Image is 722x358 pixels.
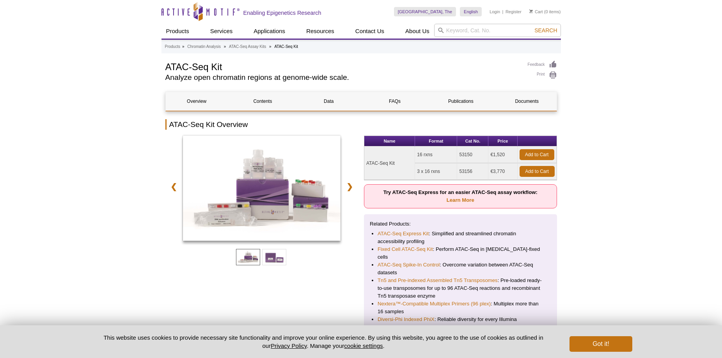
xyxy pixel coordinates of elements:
h2: Analyze open chromatin regions at genome-wide scale. [165,74,520,81]
a: Contact Us [351,24,389,39]
a: About Us [401,24,434,39]
td: €3,770 [488,163,517,180]
td: 53150 [457,146,488,163]
a: Resources [302,24,339,39]
h2: ATAC-Seq Kit Overview [165,119,557,130]
li: » [269,44,271,49]
a: Feedback [528,60,557,69]
img: Your Cart [529,9,533,13]
a: Learn More [447,197,474,203]
a: ATAC-Seq Assay Kits [229,43,266,50]
a: Fixed Cell ATAC-Seq Kit [378,245,433,253]
a: Chromatin Analysis [187,43,221,50]
a: Tn5 and Pre-indexed Assembled Tn5 Transposomes [378,277,498,284]
a: ATAC-Seq Express Kit [378,230,429,238]
a: English [460,7,482,16]
a: Cart [529,9,543,14]
th: Cat No. [457,136,488,146]
li: (0 items) [529,7,561,16]
a: ATAC-Seq Spike-In Control [378,261,440,269]
h1: ATAC-Seq Kit [165,60,520,72]
td: €1,520 [488,146,517,163]
a: Products [165,43,180,50]
a: Add to Cart [520,166,555,177]
a: ❯ [341,178,358,196]
span: Search [534,27,557,34]
td: 53156 [457,163,488,180]
a: FAQs [364,92,426,111]
a: Privacy Policy [271,342,307,349]
a: Contents [232,92,294,111]
h2: Enabling Epigenetics Research [243,9,321,16]
button: Search [532,27,559,34]
li: » [182,44,184,49]
input: Keyword, Cat. No. [434,24,561,37]
li: : Perform ATAC-Seq in [MEDICAL_DATA]-fixed cells [378,245,543,261]
strong: Try ATAC-Seq Express for an easier ATAC-Seq assay workflow: [383,189,538,203]
a: ATAC-Seq Kit [183,136,341,243]
button: cookie settings [344,342,383,349]
a: Diversi-Phi Indexed PhiX [378,316,435,323]
li: : Multiplex more than 16 samples [378,300,543,316]
li: : Reliable diversity for every Illumina sequencing run [378,316,543,331]
p: This website uses cookies to provide necessary site functionality and improve your online experie... [90,333,557,350]
td: ATAC-Seq Kit [364,146,415,180]
a: Nextera™-Compatible Multiplex Primers (96 plex) [378,300,491,308]
td: 16 rxns [415,146,457,163]
li: : Overcome variation between ATAC-Seq datasets [378,261,543,277]
li: : Pre-loaded ready-to-use transposomes for up to 96 ATAC-Seq reactions and recombinant Tn5 transp... [378,277,543,300]
a: Applications [249,24,290,39]
a: Documents [496,92,558,111]
a: Register [506,9,522,14]
a: Add to Cart [520,149,554,160]
li: » [224,44,226,49]
th: Format [415,136,457,146]
a: Products [161,24,194,39]
p: Related Products: [370,220,551,228]
td: 3 x 16 rxns [415,163,457,180]
a: Print [528,71,557,79]
a: Services [206,24,238,39]
a: Data [298,92,360,111]
img: ATAC-Seq Kit [183,136,341,241]
li: : Simplified and streamlined chromatin accessibility profiling [378,230,543,245]
a: [GEOGRAPHIC_DATA], The [394,7,456,16]
li: ATAC-Seq Kit [274,44,298,49]
a: Login [490,9,500,14]
button: Got it! [569,336,632,352]
li: | [502,7,504,16]
a: ❮ [165,178,182,196]
th: Name [364,136,415,146]
th: Price [488,136,517,146]
a: Overview [166,92,228,111]
a: Publications [430,92,492,111]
